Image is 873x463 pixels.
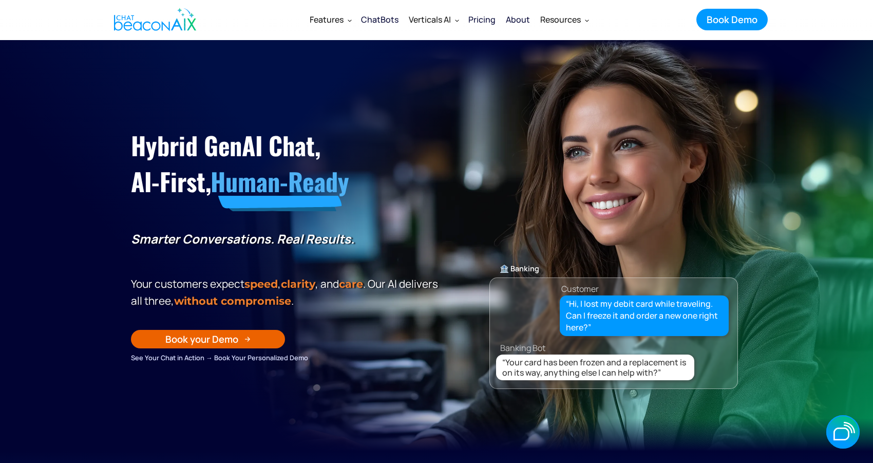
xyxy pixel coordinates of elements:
[463,6,501,33] a: Pricing
[561,282,599,296] div: Customer
[356,6,404,33] a: ChatBots
[165,332,238,346] div: Book your Demo
[131,352,442,363] div: See Your Chat in Action → Book Your Personalized Demo
[696,9,768,30] a: Book Demo
[244,277,278,290] strong: speed
[131,330,285,348] a: Book your Demo
[305,7,356,32] div: Features
[540,12,581,27] div: Resources
[131,127,442,200] h1: Hybrid GenAI Chat, AI-First,
[339,277,363,290] span: care
[409,12,451,27] div: Verticals AI
[361,12,398,27] div: ChatBots
[535,7,593,32] div: Resources
[566,298,723,334] div: “Hi, I lost my debit card while traveling. Can I freeze it and order a new one right here?”
[281,277,315,290] span: clarity
[707,13,757,26] div: Book Demo
[131,230,354,247] strong: Smarter Conversations. Real Results.
[348,18,352,22] img: Dropdown
[455,18,459,22] img: Dropdown
[501,6,535,33] a: About
[468,12,496,27] div: Pricing
[174,294,291,307] span: without compromise
[404,7,463,32] div: Verticals AI
[310,12,344,27] div: Features
[131,275,442,309] p: Your customers expect , , and . Our Al delivers all three, .
[244,336,251,342] img: Arrow
[585,18,589,22] img: Dropdown
[490,262,737,276] div: 🏦 Banking
[211,163,349,199] span: Human-Ready
[105,2,202,38] a: home
[506,12,530,27] div: About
